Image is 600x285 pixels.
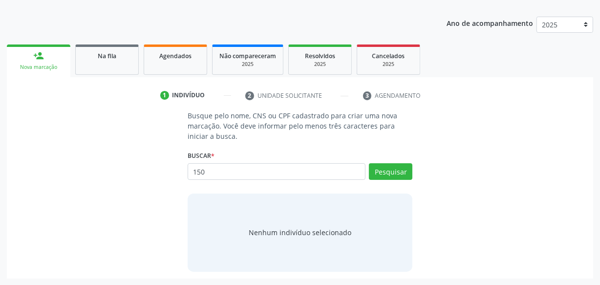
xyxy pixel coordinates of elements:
span: Cancelados [372,52,405,60]
div: Nenhum indivíduo selecionado [249,227,351,238]
div: Indivíduo [172,91,205,100]
div: person_add [33,50,44,61]
div: 2025 [219,61,276,68]
p: Ano de acompanhamento [447,17,533,29]
div: 2025 [296,61,344,68]
button: Pesquisar [369,163,412,180]
span: Não compareceram [219,52,276,60]
span: Resolvidos [305,52,335,60]
div: 1 [160,91,169,100]
div: 2025 [364,61,413,68]
span: Na fila [98,52,116,60]
span: Agendados [159,52,192,60]
p: Busque pelo nome, CNS ou CPF cadastrado para criar uma nova marcação. Você deve informar pelo men... [188,110,412,141]
label: Buscar [188,148,214,163]
div: Nova marcação [14,64,64,71]
input: Busque por nome, CNS ou CPF [188,163,365,180]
